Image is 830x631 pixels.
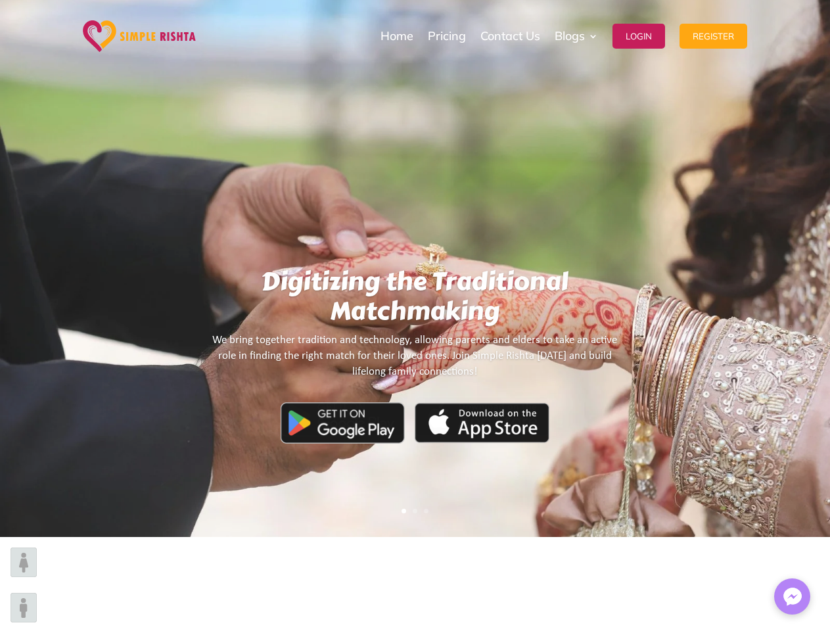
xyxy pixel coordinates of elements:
a: 3 [424,509,428,513]
button: Login [612,24,665,49]
a: Login [612,3,665,69]
a: Register [680,3,747,69]
h1: Digitizing the Traditional Matchmaking [210,267,621,333]
a: 1 [402,509,406,513]
img: Google Play [281,402,405,443]
a: Home [380,3,413,69]
a: 2 [413,509,417,513]
button: Register [680,24,747,49]
img: Messenger [779,584,806,610]
a: Blogs [555,3,598,69]
a: Pricing [428,3,466,69]
: We bring together tradition and technology, allowing parents and elders to take an active role in... [210,333,621,448]
a: Contact Us [480,3,540,69]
